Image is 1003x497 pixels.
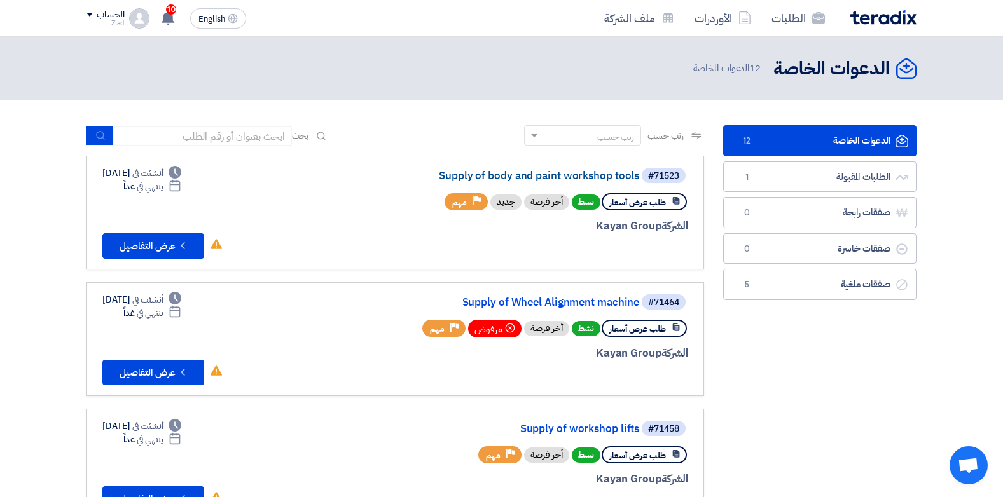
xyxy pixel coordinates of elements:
span: نشط [572,194,600,210]
span: طلب عرض أسعار [609,323,666,335]
span: ينتهي في [137,306,163,320]
span: English [198,15,225,24]
span: 10 [166,4,176,15]
div: غداً [123,306,181,320]
span: طلب عرض أسعار [609,449,666,461]
span: الشركة [661,471,689,487]
span: ينتهي في [137,433,163,446]
button: عرض التفاصيل [102,233,204,259]
a: Supply of body and paint workshop tools [385,170,639,182]
span: 5 [739,278,754,291]
span: 0 [739,243,754,255]
img: profile_test.png [129,8,149,29]
img: Teradix logo [850,10,917,25]
span: الدعوات الخاصة [693,61,763,76]
span: رتب حسب [647,129,684,142]
a: الطلبات [761,3,835,33]
div: Open chat [950,446,988,484]
input: ابحث بعنوان أو رقم الطلب [114,126,292,146]
a: الأوردرات [684,3,761,33]
span: بحث [292,129,308,142]
button: عرض التفاصيل [102,360,204,385]
div: #71458 [648,425,679,433]
div: [DATE] [102,419,181,433]
a: الدعوات الخاصة12 [723,125,917,156]
span: مهم [452,196,467,208]
div: #71523 [648,172,679,180]
button: English [190,8,246,29]
div: [DATE] [102,293,181,306]
span: مهم [430,323,445,335]
a: ملف الشركة [594,3,684,33]
div: #71464 [648,298,679,307]
span: أنشئت في [132,293,163,306]
span: الشركة [661,218,689,234]
span: مهم [486,449,501,461]
div: Ziad [86,20,124,27]
div: رتب حسب [597,130,634,144]
div: أخر فرصة [524,194,569,210]
a: Supply of Wheel Alignment machine [385,297,639,308]
span: ينتهي في [137,180,163,193]
a: الطلبات المقبولة1 [723,161,917,193]
span: 12 [749,61,761,75]
div: غداً [123,180,181,193]
a: صفقات خاسرة0 [723,233,917,264]
a: صفقات رابحة0 [723,197,917,228]
div: أخر فرصة [524,447,569,463]
span: أنشئت في [132,419,163,433]
span: نشط [572,447,600,463]
div: جديد [490,194,522,210]
div: أخر فرصة [524,321,569,336]
div: الحساب [97,10,124,20]
div: مرفوض [468,320,522,337]
div: Kayan Group [382,471,688,487]
div: غداً [123,433,181,446]
span: الشركة [661,345,689,361]
span: طلب عرض أسعار [609,196,666,208]
a: صفقات ملغية5 [723,269,917,300]
h2: الدعوات الخاصة [773,57,890,81]
div: [DATE] [102,167,181,180]
span: 0 [739,207,754,219]
a: Supply of workshop lifts [385,423,639,435]
span: نشط [572,321,600,336]
span: أنشئت في [132,167,163,180]
div: Kayan Group [382,345,688,362]
span: 1 [739,171,754,184]
div: Kayan Group [382,218,688,235]
span: 12 [739,135,754,147]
